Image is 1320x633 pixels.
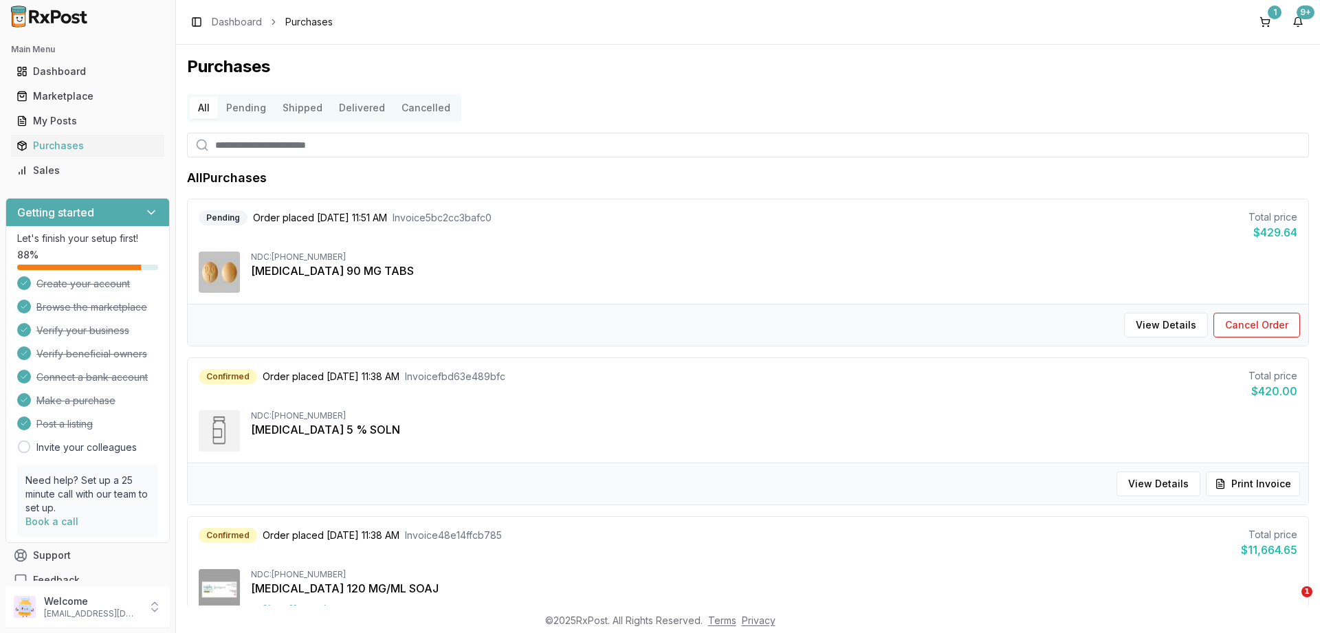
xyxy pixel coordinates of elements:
[199,369,257,384] div: Confirmed
[251,597,361,621] button: Show11more items
[5,60,170,82] button: Dashboard
[1241,528,1297,542] div: Total price
[11,84,164,109] a: Marketplace
[11,59,164,84] a: Dashboard
[17,232,158,245] p: Let's finish your setup first!
[14,596,36,618] img: User avatar
[263,370,399,384] span: Order placed [DATE] 11:38 AM
[11,109,164,133] a: My Posts
[199,410,240,452] img: Xiidra 5 % SOLN
[16,89,159,103] div: Marketplace
[1213,313,1300,337] button: Cancel Order
[36,324,129,337] span: Verify your business
[5,5,93,27] img: RxPost Logo
[405,370,505,384] span: Invoice fbd63e489bfc
[44,595,140,608] p: Welcome
[187,168,267,188] h1: All Purchases
[1248,210,1297,224] div: Total price
[17,248,38,262] span: 88 %
[16,139,159,153] div: Purchases
[1287,11,1309,33] button: 9+
[1206,471,1300,496] button: Print Invoice
[16,114,159,128] div: My Posts
[36,277,130,291] span: Create your account
[190,97,218,119] button: All
[1248,383,1297,399] div: $420.00
[1254,11,1276,33] button: 1
[212,15,333,29] nav: breadcrumb
[1116,471,1200,496] button: View Details
[187,56,1309,78] h1: Purchases
[251,263,1297,279] div: [MEDICAL_DATA] 90 MG TABS
[25,474,150,515] p: Need help? Set up a 25 minute call with our team to set up.
[36,394,115,408] span: Make a purchase
[5,135,170,157] button: Purchases
[44,608,140,619] p: [EMAIL_ADDRESS][DOMAIN_NAME]
[17,204,94,221] h3: Getting started
[742,614,775,626] a: Privacy
[253,211,387,225] span: Order placed [DATE] 11:51 AM
[212,15,262,29] a: Dashboard
[36,417,93,431] span: Post a listing
[1241,542,1297,558] div: $11,664.65
[405,529,502,542] span: Invoice 48e14ffcb785
[1268,5,1281,19] div: 1
[33,573,80,587] span: Feedback
[285,15,333,29] span: Purchases
[199,210,247,225] div: Pending
[218,97,274,119] button: Pending
[199,252,240,293] img: Brilinta 90 MG TABS
[199,569,240,610] img: Emgality 120 MG/ML SOAJ
[274,97,331,119] button: Shipped
[36,347,147,361] span: Verify beneficial owners
[251,410,1297,421] div: NDC: [PHONE_NUMBER]
[393,97,459,119] button: Cancelled
[393,211,492,225] span: Invoice 5bc2cc3bafc0
[5,85,170,107] button: Marketplace
[1301,586,1312,597] span: 1
[5,110,170,132] button: My Posts
[36,370,148,384] span: Connect a bank account
[1124,313,1208,337] button: View Details
[708,614,736,626] a: Terms
[331,97,393,119] button: Delivered
[1248,369,1297,383] div: Total price
[251,580,1297,597] div: [MEDICAL_DATA] 120 MG/ML SOAJ
[25,515,78,527] a: Book a call
[251,421,1297,438] div: [MEDICAL_DATA] 5 % SOLN
[5,159,170,181] button: Sales
[251,252,1297,263] div: NDC: [PHONE_NUMBER]
[1248,224,1297,241] div: $429.64
[36,441,137,454] a: Invite your colleagues
[11,158,164,183] a: Sales
[5,543,170,568] button: Support
[263,529,399,542] span: Order placed [DATE] 11:38 AM
[11,133,164,158] a: Purchases
[36,300,147,314] span: Browse the marketplace
[251,569,1297,580] div: NDC: [PHONE_NUMBER]
[16,164,159,177] div: Sales
[16,65,159,78] div: Dashboard
[5,568,170,592] button: Feedback
[1273,586,1306,619] iframe: Intercom live chat
[199,528,257,543] div: Confirmed
[11,44,164,55] h2: Main Menu
[1297,5,1314,19] div: 9+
